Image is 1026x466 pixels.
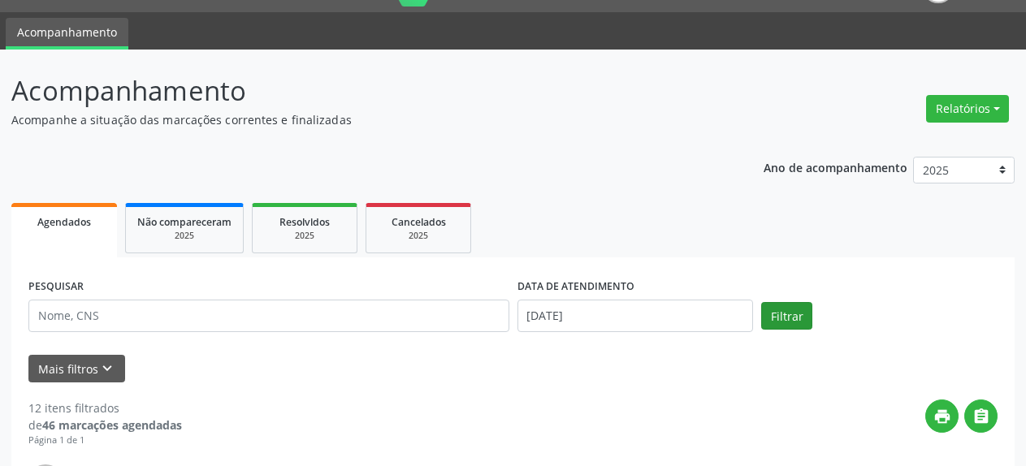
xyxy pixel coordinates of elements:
[28,355,125,383] button: Mais filtroskeyboard_arrow_down
[28,434,182,447] div: Página 1 de 1
[517,274,634,300] label: DATA DE ATENDIMENTO
[972,408,990,425] i: 
[98,360,116,378] i: keyboard_arrow_down
[11,71,714,111] p: Acompanhamento
[279,215,330,229] span: Resolvidos
[925,399,959,433] button: print
[378,230,459,242] div: 2025
[926,95,1009,123] button: Relatórios
[517,300,754,332] input: Selecione um intervalo
[28,399,182,416] div: 12 itens filtrados
[392,215,446,229] span: Cancelados
[137,215,232,229] span: Não compareceram
[964,399,998,433] button: 
[11,111,714,128] p: Acompanhe a situação das marcações correntes e finalizadas
[137,230,232,242] div: 2025
[264,230,345,242] div: 2025
[28,300,509,332] input: Nome, CNS
[28,416,182,434] div: de
[28,274,84,300] label: PESQUISAR
[764,157,907,177] p: Ano de acompanhamento
[933,408,951,425] i: print
[761,302,812,330] button: Filtrar
[37,215,91,229] span: Agendados
[6,18,128,50] a: Acompanhamento
[42,417,182,433] strong: 46 marcações agendadas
